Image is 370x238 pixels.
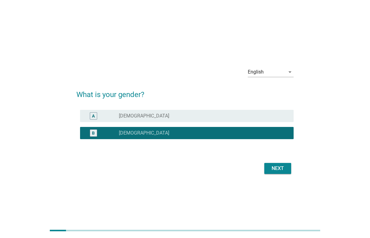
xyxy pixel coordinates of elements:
label: [DEMOGRAPHIC_DATA] [119,130,169,136]
div: Next [269,165,286,172]
i: arrow_drop_down [286,68,294,76]
div: B [92,130,95,136]
div: A [92,113,95,119]
h2: What is your gender? [76,83,294,100]
div: English [248,69,264,75]
button: Next [264,163,291,174]
label: [DEMOGRAPHIC_DATA] [119,113,169,119]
